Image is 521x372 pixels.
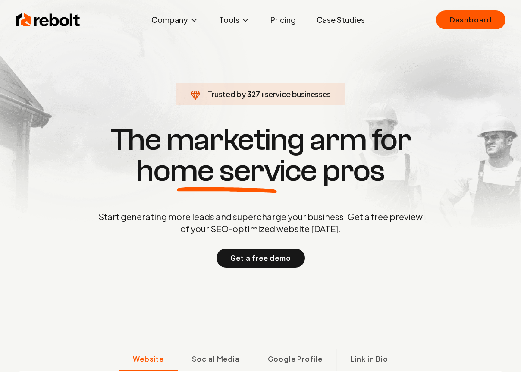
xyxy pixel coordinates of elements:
button: Website [119,349,178,371]
span: Trusted by [207,89,246,99]
span: service businesses [265,89,331,99]
h1: The marketing arm for pros [53,124,468,186]
button: Google Profile [254,349,336,371]
span: Social Media [192,354,240,364]
span: + [260,89,265,99]
span: 327 [247,88,260,100]
span: Google Profile [268,354,323,364]
span: Link in Bio [351,354,388,364]
a: Pricing [264,11,303,28]
a: Case Studies [310,11,372,28]
img: Rebolt Logo [16,11,80,28]
span: Website [133,354,164,364]
button: Social Media [178,349,254,371]
button: Link in Bio [336,349,402,371]
button: Get a free demo [217,249,305,268]
button: Tools [212,11,257,28]
a: Dashboard [436,10,505,29]
p: Start generating more leads and supercharge your business. Get a free preview of your SEO-optimiz... [97,211,424,235]
button: Company [144,11,205,28]
span: home service [136,155,317,186]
